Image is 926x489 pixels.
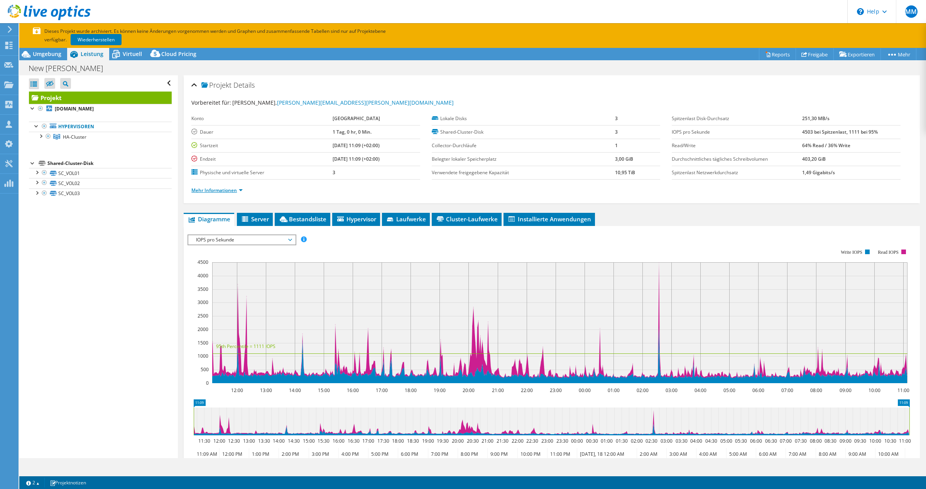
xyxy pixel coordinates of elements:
span: IOPS pro Sekunde [192,235,291,244]
a: [DOMAIN_NAME] [29,104,172,114]
text: 07:00 [780,438,792,444]
text: 10:00 [869,438,881,444]
text: 08:30 [825,438,836,444]
text: 21:00 [482,438,493,444]
text: 03:00 [666,387,678,394]
text: 16:00 [333,438,345,444]
b: 64% Read / 36% Write [802,142,850,149]
span: [PERSON_NAME], [232,99,454,106]
b: 3 [615,115,618,122]
text: 11:00 [897,387,909,394]
text: 02:00 [637,387,649,394]
label: Startzeit [191,142,333,149]
text: 4000 [198,272,208,279]
label: Read/Write [672,142,802,149]
text: 19:00 [422,438,434,444]
span: Server [241,215,269,223]
a: HA-Cluster [29,132,172,142]
text: 07:30 [795,438,807,444]
label: Verwendete freigegebene Kapazität [432,169,615,177]
text: 06:00 [752,387,764,394]
text: 09:30 [854,438,866,444]
b: 1 Tag, 0 hr, 0 Min. [333,129,372,135]
a: [PERSON_NAME][EMAIL_ADDRESS][PERSON_NAME][DOMAIN_NAME] [277,99,454,106]
text: 20:00 [463,387,475,394]
span: Umgebung [33,50,61,58]
label: IOPS pro Sekunde [672,128,802,136]
text: 01:30 [616,438,628,444]
text: 19:00 [434,387,446,394]
text: 04:30 [705,438,717,444]
text: 17:00 [362,438,374,444]
text: 18:30 [407,438,419,444]
text: 14:00 [289,387,301,394]
text: 05:00 [720,438,732,444]
span: HA-Cluster [63,134,86,140]
text: 13:30 [258,438,270,444]
b: 3 [615,129,618,135]
text: 03:30 [676,438,688,444]
text: 08:00 [810,387,822,394]
text: 03:00 [661,438,673,444]
b: 3,00 GiB [615,156,633,162]
b: 1 [615,142,618,149]
label: Shared-Cluster-Disk [432,128,615,136]
span: Leistung [81,50,103,58]
text: 00:00 [579,387,591,394]
b: 1,49 Gigabits/s [802,169,835,176]
text: 4500 [198,259,208,265]
text: 23:30 [556,438,568,444]
span: Installierte Anwendungen [507,215,591,223]
span: Virtuell [123,50,142,58]
span: Diagramme [188,215,230,223]
b: [DATE] 11:09 (+02:00) [333,156,380,162]
text: 17:00 [376,387,388,394]
text: 17:30 [377,438,389,444]
span: MM [905,5,918,18]
text: 01:00 [601,438,613,444]
a: Projekt [29,92,172,104]
text: 1000 [198,353,208,359]
label: Dauer [191,128,333,136]
label: Konto [191,115,333,122]
p: Dieses Projekt wurde archiviert. Es können keine Änderungen vorgenommen werden und Graphen und zu... [33,27,411,44]
label: Collector-Durchläufe [432,142,615,149]
span: Bestandsliste [279,215,326,223]
a: Projektnotizen [44,478,91,487]
text: 00:00 [571,438,583,444]
text: 15:00 [303,438,315,444]
span: Details [233,80,255,90]
a: Wiederherstellen [71,34,122,45]
text: 04:00 [694,387,706,394]
text: 21:00 [492,387,504,394]
text: 2500 [198,312,208,319]
text: 09:00 [840,438,852,444]
span: Cloud Pricing [161,50,196,58]
label: Endzeit [191,155,333,163]
label: Durchschnittliches tägliches Schreibvolumen [672,155,802,163]
text: 15:30 [318,438,330,444]
text: 10:30 [884,438,896,444]
text: 0 [206,380,209,386]
text: 09:00 [840,387,852,394]
text: 23:00 [550,387,562,394]
text: 02:30 [645,438,657,444]
a: Exportieren [833,48,881,60]
text: 12:30 [228,438,240,444]
b: 4503 bei Spitzenlast, 1111 bei 95% [802,129,878,135]
text: 1500 [198,340,208,346]
span: Cluster-Laufwerke [436,215,498,223]
text: 12:00 [213,438,225,444]
span: Hypervisor [336,215,376,223]
b: [DATE] 11:09 (+02:00) [333,142,380,149]
label: Lokale Disks [432,115,615,122]
text: 23:00 [541,438,553,444]
text: 3000 [198,299,208,306]
text: 04:00 [690,438,702,444]
text: Write IOPS [841,250,862,255]
text: 13:00 [243,438,255,444]
text: 22:00 [521,387,533,394]
a: Hypervisoren [29,122,172,132]
text: 95th Percentile = 1111 IOPS [216,343,275,350]
text: 22:00 [512,438,524,444]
